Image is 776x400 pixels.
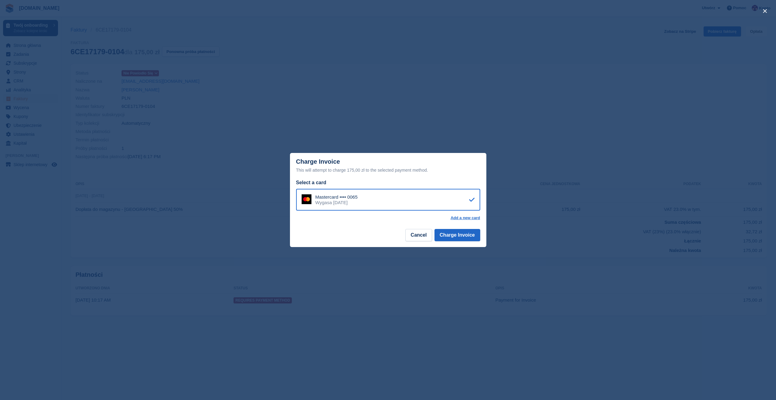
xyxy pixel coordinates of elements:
[760,6,770,16] button: close
[405,229,432,241] button: Cancel
[296,158,480,174] div: Charge Invoice
[315,200,358,205] div: Wygasa [DATE]
[296,166,480,174] div: This will attempt to charge 175,00 zł to the selected payment method.
[450,215,480,220] a: Add a new card
[315,194,358,200] div: Mastercard •••• 0065
[434,229,480,241] button: Charge Invoice
[296,179,480,186] div: Select a card
[302,194,311,204] img: logo Mastercard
